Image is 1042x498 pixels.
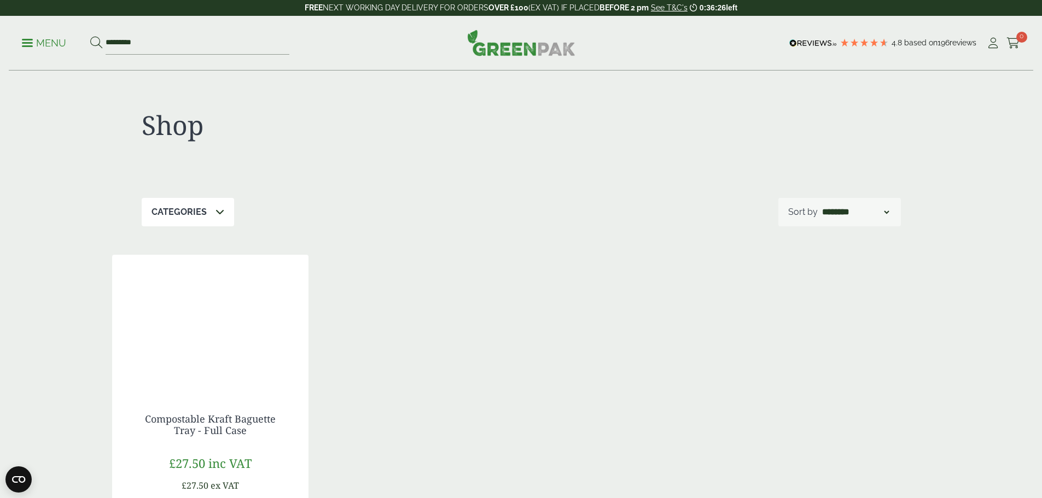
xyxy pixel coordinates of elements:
[169,455,205,471] span: £27.50
[651,3,688,12] a: See T&C's
[1006,38,1020,49] i: Cart
[599,3,649,12] strong: BEFORE 2 pm
[700,3,726,12] span: 0:36:26
[726,3,737,12] span: left
[789,39,837,47] img: REVIEWS.io
[142,109,521,141] h1: Shop
[152,206,207,219] p: Categories
[950,38,976,47] span: reviews
[211,479,239,491] span: ex VAT
[986,38,1000,49] i: My Account
[182,479,208,491] span: £27.50
[467,30,575,56] img: GreenPak Supplies
[1006,35,1020,51] a: 0
[892,38,904,47] span: 4.8
[22,37,66,48] a: Menu
[305,3,323,12] strong: FREE
[820,206,891,219] select: Shop order
[1016,32,1027,43] span: 0
[904,38,938,47] span: Based on
[938,38,950,47] span: 196
[145,412,276,437] a: Compostable Kraft Baguette Tray - Full Case
[840,38,889,48] div: 4.79 Stars
[22,37,66,50] p: Menu
[788,206,818,219] p: Sort by
[488,3,528,12] strong: OVER £100
[208,455,252,471] span: inc VAT
[5,466,32,493] button: Open CMP widget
